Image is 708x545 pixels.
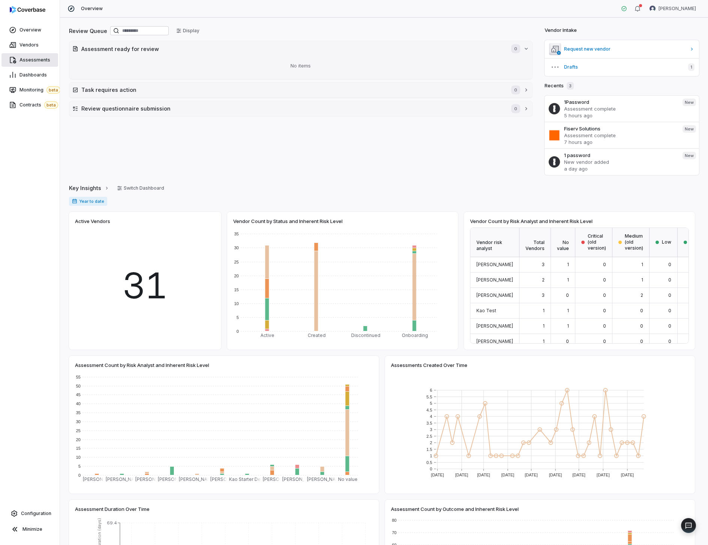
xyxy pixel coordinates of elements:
div: No items [72,56,529,76]
span: Overview [81,6,103,12]
a: 1 passwordNew vendor addeda day agoNew [545,148,699,175]
span: New [683,99,696,106]
a: Dashboards [1,68,58,82]
span: [PERSON_NAME] [659,6,696,12]
span: beta [44,101,58,109]
span: 1 [543,338,545,344]
span: Dashboards [19,72,47,78]
text: 25 [234,260,239,264]
span: Medium (old version) [625,233,643,251]
span: [PERSON_NAME] [476,262,513,267]
span: New [683,152,696,159]
span: Key Insights [69,184,101,192]
text: 40 [76,401,81,406]
span: Drafts [564,64,682,70]
span: 0 [511,44,520,53]
text: 10 [76,455,81,460]
text: [DATE] [525,473,538,477]
text: 4 [430,414,432,419]
button: Display [172,25,204,36]
text: 5 [78,464,81,469]
a: Overview [1,23,58,37]
text: 45 [76,392,81,397]
p: 5 hours ago [564,112,677,119]
text: 55 [76,375,81,379]
text: [DATE] [572,473,585,477]
text: 15 [76,446,81,451]
span: 0 [603,262,606,267]
span: 1 [567,308,569,313]
span: [PERSON_NAME] [476,277,513,283]
span: Kao Test [476,308,496,313]
text: 35 [234,232,239,236]
text: 2 [430,440,432,445]
text: 3 [430,427,432,432]
text: 0 [78,473,81,478]
p: Assessment complete [564,105,677,112]
span: 31 [123,259,168,312]
text: 4.5 [427,408,432,412]
button: Assessment ready for review0 [69,41,532,56]
button: Switch Dashboard [112,183,169,194]
p: New vendor added [564,159,677,165]
span: Assessments [19,57,50,63]
span: Year to date [69,197,107,206]
h2: Vendor Intake [545,27,577,34]
text: 35 [76,410,81,415]
button: Amanda Pettenati avatar[PERSON_NAME] [645,3,701,14]
text: 20 [234,274,239,278]
span: 1 [543,308,545,313]
span: 1 [641,277,643,283]
text: 3.5 [427,421,432,425]
text: 10 [234,301,239,306]
span: Minimize [22,526,42,532]
span: 1 [567,277,569,283]
button: Drafts1 [545,58,699,76]
span: 0 [566,292,569,298]
span: 1 [641,262,643,267]
span: Vendor Count by Risk Analyst and Inherent Risk Level [470,218,593,225]
span: [PERSON_NAME] [476,338,513,344]
text: [DATE] [501,473,514,477]
span: 0 [640,338,643,344]
span: beta [46,86,60,94]
span: 0 [668,292,671,298]
span: 2 [641,292,643,298]
a: Contractsbeta [1,98,58,112]
svg: Date range for report [72,199,77,204]
span: 0 [511,85,520,94]
text: 5.5 [427,395,432,399]
span: Assessments Created Over Time [391,362,467,368]
text: 1 [430,454,432,458]
span: 0 [668,262,671,267]
h2: Task requires action [81,86,504,94]
a: Vendors [1,38,58,52]
span: Critical (old version) [588,233,606,251]
a: Monitoringbeta [1,83,58,97]
text: 15 [234,287,239,292]
h2: Review questionnaire submission [81,105,504,112]
span: [PERSON_NAME] [476,323,513,329]
text: [DATE] [621,473,634,477]
text: 0.5 [427,460,432,465]
text: 6 [430,388,432,392]
button: Review questionnaire submission0 [69,101,532,116]
p: Assessment complete [564,132,677,139]
span: Monitoring [19,86,60,94]
p: a day ago [564,165,677,172]
h2: Review Queue [69,27,107,35]
button: Minimize [3,522,57,537]
text: [DATE] [597,473,610,477]
span: Assessment Count by Risk Analyst and Inherent Risk Level [75,362,209,368]
span: Low [662,239,671,245]
a: Fiserv SolutionsAssessment complete7 hours agoNew [545,122,699,148]
span: 3 [542,292,545,298]
text: 80 [392,518,397,523]
div: Total Vendors [519,228,551,257]
span: 0 [603,277,606,283]
img: logo-D7KZi-bG.svg [10,6,45,13]
span: 0 [640,323,643,329]
text: [DATE] [549,473,562,477]
span: 0 [511,104,520,113]
span: Assessment Duration Over Time [75,506,150,512]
